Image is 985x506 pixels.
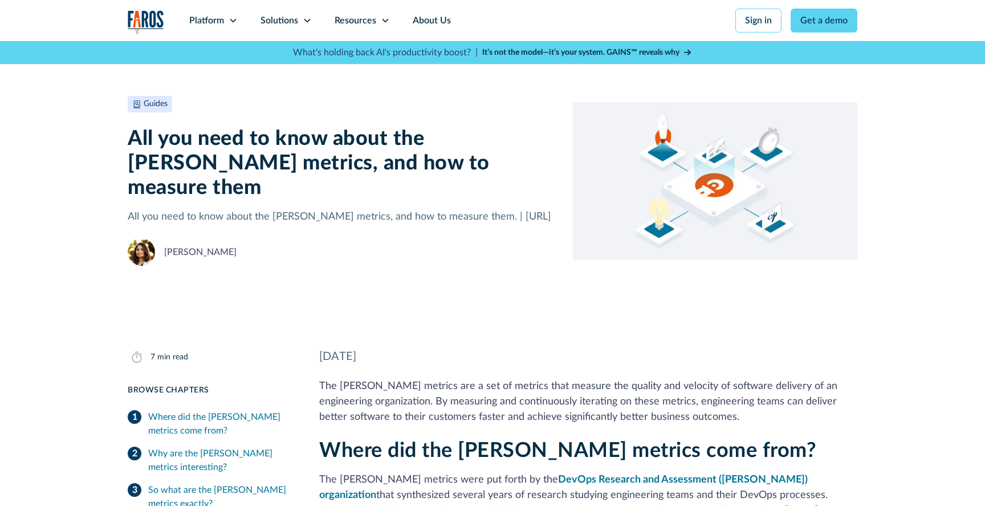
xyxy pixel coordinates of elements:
img: Logo of the analytics and reporting company Faros. [128,10,164,34]
div: [DATE] [319,348,857,365]
img: Shubha Nabar [128,238,155,266]
a: Sign in [735,9,782,33]
div: Platform [189,14,224,27]
p: What's holding back AI's productivity boost? | [293,46,478,59]
a: DevOps Research and Assessment ([PERSON_NAME]) organization [319,475,808,500]
h2: Where did the [PERSON_NAME] metrics come from? [319,439,857,463]
div: 7 [150,351,155,363]
a: home [128,10,164,34]
div: Why are the [PERSON_NAME] metrics interesting? [148,447,292,474]
a: It’s not the model—it’s your system. GAINS™ reveals why [482,47,692,59]
div: Browse Chapters [128,384,292,396]
a: Why are the [PERSON_NAME] metrics interesting? [128,442,292,479]
p: The [PERSON_NAME] metrics are a set of metrics that measure the quality and velocity of software ... [319,379,857,425]
a: Where did the [PERSON_NAME] metrics come from? [128,406,292,442]
strong: It’s not the model—it’s your system. GAINS™ reveals why [482,48,679,56]
div: Guides [144,98,168,110]
h1: All you need to know about the [PERSON_NAME] metrics, and how to measure them [128,127,555,201]
div: Resources [335,14,376,27]
div: Where did the [PERSON_NAME] metrics come from? [148,410,292,438]
div: min read [157,351,188,363]
p: All you need to know about the [PERSON_NAME] metrics, and how to measure them. | [URL] [128,209,555,225]
div: [PERSON_NAME] [164,245,237,259]
a: Get a demo [791,9,857,33]
div: Solutions [261,14,298,27]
